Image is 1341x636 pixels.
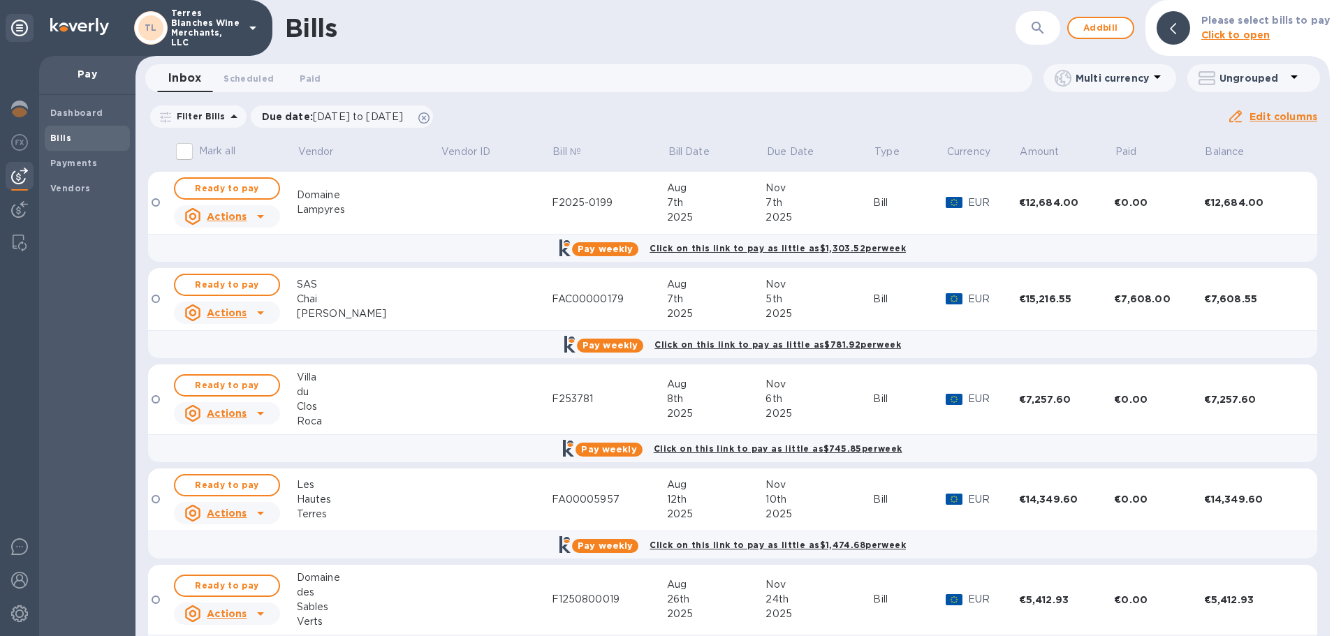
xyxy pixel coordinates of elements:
div: Unpin categories [6,14,34,42]
div: Bill [873,195,946,210]
span: Bill Date [668,145,728,159]
div: Lampyres [297,202,441,217]
div: Verts [297,614,441,629]
div: 8th [667,392,766,406]
div: Terres [297,507,441,522]
span: Paid [300,71,321,86]
p: EUR [968,195,1019,210]
span: Balance [1205,145,1262,159]
p: Bill № [552,145,581,159]
p: Balance [1205,145,1244,159]
u: Actions [207,211,247,222]
div: [PERSON_NAME] [297,306,441,321]
span: Inbox [168,68,201,88]
span: Bill № [552,145,599,159]
div: FA00005957 [552,492,667,507]
div: 2025 [765,306,873,321]
div: 7th [667,292,766,306]
div: €5,412.93 [1204,593,1300,607]
span: Ready to pay [186,276,268,293]
div: Aug [667,377,766,392]
div: F253781 [552,392,667,406]
button: Addbill [1067,17,1134,39]
p: Multi currency [1076,71,1149,85]
div: 5th [765,292,873,306]
b: Bills [50,133,71,143]
span: Due Date [767,145,832,159]
span: Add bill [1080,20,1122,36]
div: 2025 [765,406,873,421]
p: EUR [968,392,1019,406]
div: 2025 [765,507,873,522]
h1: Bills [285,13,337,43]
div: 2025 [765,607,873,621]
span: Vendor ID [441,145,508,159]
div: 2025 [667,507,766,522]
div: Bill [873,392,946,406]
div: €14,349.60 [1019,492,1115,506]
div: €7,257.60 [1019,392,1115,406]
b: Please select bills to pay [1201,15,1330,26]
div: Domaine [297,570,441,585]
span: Ready to pay [186,377,268,394]
div: Nov [765,577,873,592]
p: Terres Blanches Wine Merchants, LLC [171,8,241,47]
span: Ready to pay [186,577,268,594]
b: Click on this link to pay as little as $1,474.68 per week [650,540,906,550]
div: des [297,585,441,600]
span: Ready to pay [186,477,268,494]
p: Paid [1115,145,1137,159]
div: Aug [667,181,766,195]
p: Mark all [199,144,235,158]
span: Scheduled [223,71,274,86]
div: 2025 [667,306,766,321]
u: Actions [207,608,247,619]
div: 2025 [667,210,766,225]
span: Vendor [298,145,352,159]
div: Clos [297,399,441,414]
b: TL [145,22,157,33]
u: Edit columns [1250,111,1317,122]
button: Ready to pay [174,177,280,200]
div: Hautes [297,492,441,507]
div: €0.00 [1114,195,1203,209]
p: Pay [50,67,124,81]
div: Bill [873,592,946,607]
div: 10th [765,492,873,507]
p: Vendor ID [441,145,490,159]
div: €14,349.60 [1204,492,1300,506]
div: 6th [765,392,873,406]
p: Filter Bills [171,110,226,122]
div: Aug [667,577,766,592]
div: Bill [873,292,946,306]
b: Pay weekly [581,444,636,454]
span: Type [874,145,918,159]
img: Foreign exchange [11,134,28,151]
b: Pay weekly [578,244,633,254]
p: EUR [968,492,1019,507]
b: Click to open [1201,29,1270,40]
p: Currency [947,145,990,159]
b: Payments [50,158,97,168]
div: Aug [667,478,766,492]
div: Bill [873,492,946,507]
div: €7,608.00 [1114,292,1203,306]
p: Vendor [298,145,334,159]
div: F1250800019 [552,592,667,607]
p: EUR [968,292,1019,306]
p: Due Date [767,145,814,159]
div: €12,684.00 [1204,195,1300,209]
div: F2025-0199 [552,195,667,210]
div: Nov [765,181,873,195]
div: €12,684.00 [1019,195,1115,209]
p: Bill Date [668,145,710,159]
img: Logo [50,18,109,35]
div: Sables [297,600,441,614]
div: €0.00 [1114,593,1203,607]
div: Due date:[DATE] to [DATE] [251,105,434,128]
p: Type [874,145,900,159]
div: 26th [667,592,766,607]
b: Dashboard [50,108,103,118]
div: €7,257.60 [1204,392,1300,406]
